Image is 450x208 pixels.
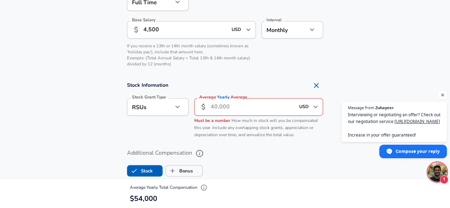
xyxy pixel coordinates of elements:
[348,111,440,138] span: Interviewing or negotiating an offer? Check out our negotiation service: Increase in your offer g...
[127,43,256,68] p: If you receive a 13th or 14th month salary (sometimes known as 'holiday pay'), include that amoun...
[127,98,173,116] div: RSUs
[211,98,295,116] input: 40,000
[396,145,440,158] span: Compose your reply
[127,164,141,177] span: Stock
[194,118,318,138] span: How much in stock will you be compensated this year. Include any overlapping stock grants, apprec...
[194,147,206,159] button: help
[428,162,447,182] div: Open chat
[311,102,321,112] button: Open
[166,164,193,177] label: Bonus
[132,95,166,99] label: Stock Grant Type
[297,101,311,112] input: USD
[375,106,394,110] span: Zuhayeer
[198,182,209,193] button: Explain Total Compensation
[348,106,374,110] span: Message from
[166,164,179,177] span: Bonus
[132,18,155,22] label: Base Salary
[127,78,323,92] h4: Stock Information
[165,165,203,176] button: BonusBonus
[243,25,253,34] button: Open
[440,175,448,184] span: 1
[309,78,323,92] button: Remove Section
[217,94,229,100] span: Yearly
[127,165,163,176] button: StockStock
[130,185,209,190] span: Average Yearly Total Compensation
[266,18,282,22] label: Interval
[127,147,323,159] label: Additional Compensation
[229,24,244,35] input: USD
[143,21,228,38] input: 100,000
[194,118,231,123] span: Must be a number
[261,21,307,38] div: Monthly
[199,95,247,99] label: Average Average
[127,164,153,177] label: Stock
